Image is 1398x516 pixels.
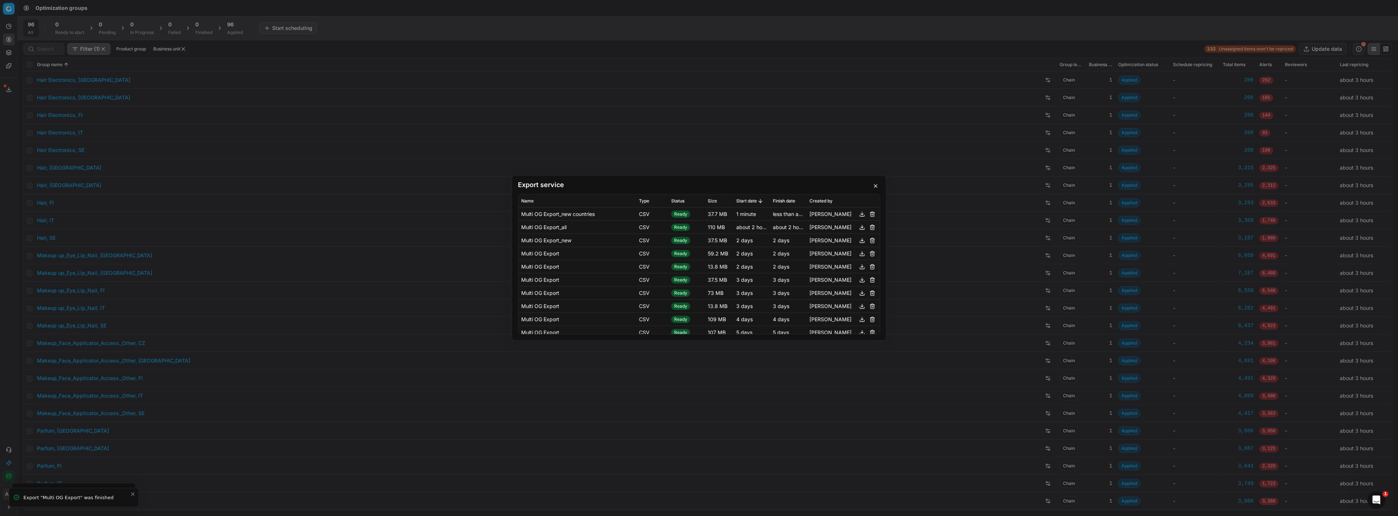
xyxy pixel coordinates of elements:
[809,315,877,324] div: [PERSON_NAME]
[736,290,753,296] span: 3 days
[736,316,753,322] span: 4 days
[809,223,877,232] div: [PERSON_NAME]
[773,303,789,309] span: 3 days
[809,262,877,271] div: [PERSON_NAME]
[708,224,730,231] div: 110 MB
[809,276,877,284] div: [PERSON_NAME]
[639,198,649,204] span: Type
[736,237,753,243] span: 2 days
[736,263,753,270] span: 2 days
[518,182,880,188] h2: Export service
[708,237,730,244] div: 37.5 MB
[671,276,690,284] span: Ready
[639,224,665,231] div: CSV
[757,197,764,205] button: Sorted by Start date descending
[773,290,789,296] span: 3 days
[773,250,789,257] span: 2 days
[521,237,633,244] div: Multi OG Export_new
[809,236,877,245] div: [PERSON_NAME]
[708,303,730,310] div: 13.8 MB
[671,237,690,244] span: Ready
[809,289,877,297] div: [PERSON_NAME]
[671,198,684,204] span: Status
[639,316,665,323] div: CSV
[708,263,730,270] div: 13.8 MB
[639,237,665,244] div: CSV
[639,329,665,336] div: CSV
[521,289,633,297] div: Multi OG Export
[671,316,690,323] span: Ready
[708,329,730,336] div: 107 MB
[1368,491,1385,509] iframe: Intercom live chat
[521,276,633,284] div: Multi OG Export
[708,276,730,284] div: 37.5 MB
[521,263,633,270] div: Multi OG Export
[736,303,753,309] span: 3 days
[708,210,730,218] div: 37.7 MB
[671,210,690,218] span: Ready
[639,289,665,297] div: CSV
[809,328,877,337] div: [PERSON_NAME]
[521,198,534,204] span: Name
[708,250,730,257] div: 59.2 MB
[736,277,753,283] span: 3 days
[671,263,690,270] span: Ready
[671,329,690,336] span: Ready
[773,277,789,283] span: 3 days
[671,224,690,231] span: Ready
[736,224,770,230] span: about 2 hours
[521,210,633,218] div: Multi OG Export_new countries
[671,303,690,310] span: Ready
[773,211,816,217] span: less than a minute
[809,198,833,204] span: Created by
[809,302,877,311] div: [PERSON_NAME]
[736,211,756,217] span: 1 minute
[521,250,633,257] div: Multi OG Export
[521,303,633,310] div: Multi OG Export
[639,250,665,257] div: CSV
[639,276,665,284] div: CSV
[639,210,665,218] div: CSV
[736,250,753,257] span: 2 days
[708,198,717,204] span: Size
[773,316,789,322] span: 4 days
[708,316,730,323] div: 109 MB
[521,316,633,323] div: Multi OG Export
[773,237,789,243] span: 2 days
[639,263,665,270] div: CSV
[521,329,633,336] div: Multi OG Export
[773,329,789,335] span: 5 days
[736,329,752,335] span: 5 days
[708,289,730,297] div: 73 MB
[639,303,665,310] div: CSV
[809,249,877,258] div: [PERSON_NAME]
[521,224,633,231] div: Multi OG Export_all
[773,263,789,270] span: 2 days
[1383,491,1388,497] span: 1
[736,198,757,204] span: Start date
[773,198,795,204] span: Finish date
[671,250,690,257] span: Ready
[773,224,806,230] span: about 2 hours
[671,289,690,297] span: Ready
[809,210,877,219] div: [PERSON_NAME]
